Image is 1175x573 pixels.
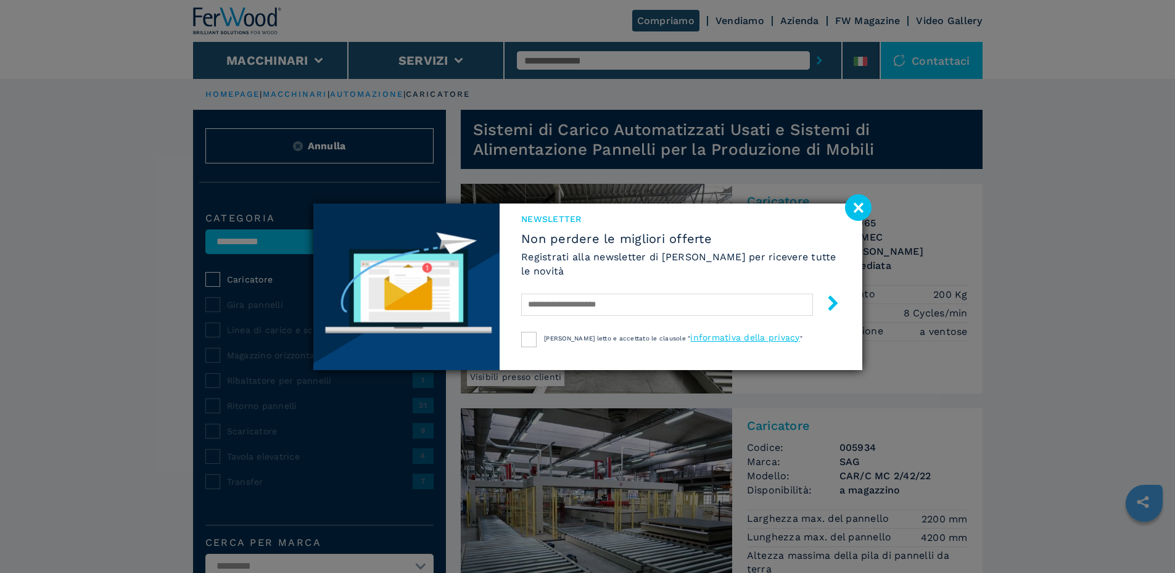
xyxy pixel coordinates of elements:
[813,291,841,319] button: submit-button
[521,250,840,278] h6: Registrati alla newsletter di [PERSON_NAME] per ricevere tutte le novità
[313,204,500,370] img: Newsletter image
[690,332,799,342] a: informativa della privacy
[521,231,840,246] span: Non perdere le migliori offerte
[544,335,690,342] span: [PERSON_NAME] letto e accettato le clausole "
[521,213,840,225] span: NEWSLETTER
[800,335,802,342] span: "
